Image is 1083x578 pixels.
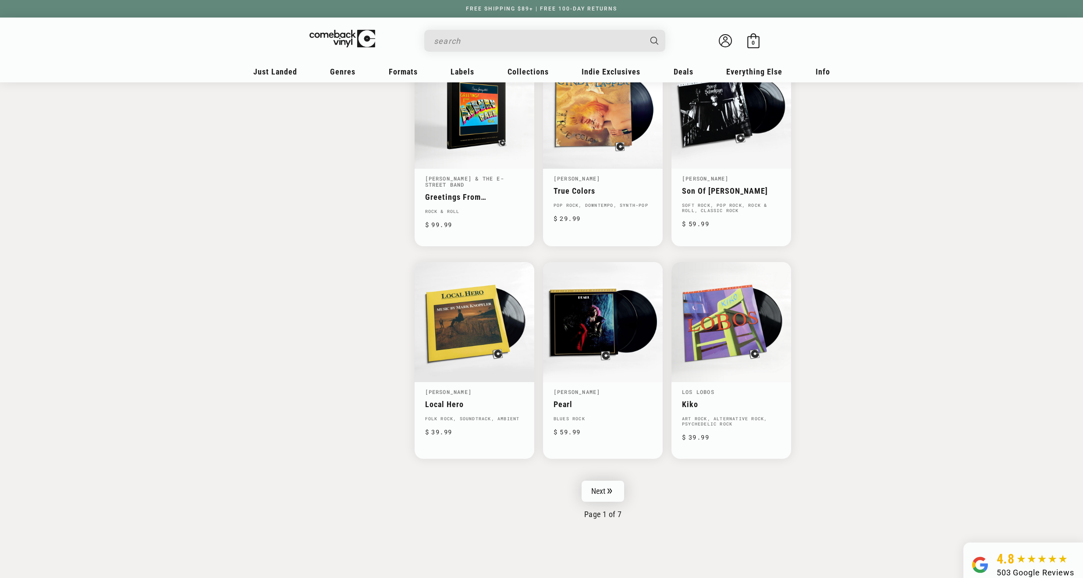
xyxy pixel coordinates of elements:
[415,510,792,519] p: Page 1 of 7
[682,175,729,182] a: [PERSON_NAME]
[451,67,474,76] span: Labels
[1017,555,1067,564] img: star5.svg
[582,481,625,502] a: Next
[434,32,642,50] input: When autocomplete results are available use up and down arrows to review and enter to select
[643,30,666,52] button: Search
[997,551,1015,567] span: 4.8
[425,192,524,202] a: Greetings From [GEOGRAPHIC_DATA] N.J.
[389,67,418,76] span: Formats
[554,400,652,409] a: Pearl
[425,388,472,395] a: [PERSON_NAME]
[415,481,792,519] nav: Pagination
[330,67,355,76] span: Genres
[424,30,665,52] div: Search
[253,67,297,76] span: Just Landed
[554,175,600,182] a: [PERSON_NAME]
[425,175,504,188] a: [PERSON_NAME] & The E-Street Band
[457,6,626,12] a: FREE SHIPPING $89+ | FREE 100-DAY RETURNS
[726,67,782,76] span: Everything Else
[582,67,640,76] span: Indie Exclusives
[682,186,781,195] a: Son Of [PERSON_NAME]
[554,388,600,395] a: [PERSON_NAME]
[425,400,524,409] a: Local Hero
[752,39,755,46] span: 0
[682,400,781,409] a: Kiko
[508,67,549,76] span: Collections
[554,186,652,195] a: True Colors
[674,67,693,76] span: Deals
[816,67,830,76] span: Info
[682,388,714,395] a: Los Lobos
